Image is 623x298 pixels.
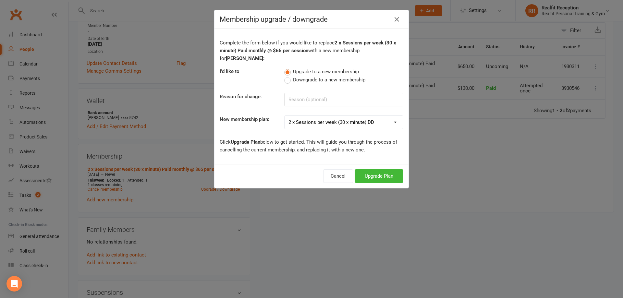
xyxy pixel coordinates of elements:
span: Downgrade to a new membership [293,76,365,83]
label: Reason for change: [220,93,262,101]
label: New membership plan: [220,115,269,123]
b: Upgrade Plan [231,139,260,145]
button: Upgrade Plan [355,169,403,183]
input: Reason (optional) [284,93,403,106]
div: Open Intercom Messenger [6,276,22,292]
p: Click below to get started. This will guide you through the process of cancelling the current mem... [220,138,403,154]
button: Close [392,14,402,25]
span: Upgrade to a new membership [293,68,359,75]
label: I'd like to [220,67,239,75]
h4: Membership upgrade / downgrade [220,15,403,23]
button: Cancel [323,169,353,183]
b: [PERSON_NAME]: [226,55,264,61]
p: Complete the form below if you would like to replace with a new membership for [220,39,403,62]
